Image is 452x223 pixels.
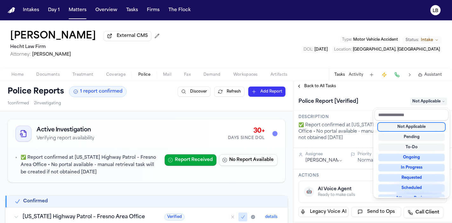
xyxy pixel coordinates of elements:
div: Requested [378,174,445,182]
div: Pending [378,133,445,141]
div: Scheduled [378,184,445,192]
div: Attorney Review [378,194,445,202]
div: To-Do [378,143,445,151]
div: Ongoing [378,154,445,161]
span: Not Applicable [410,98,447,105]
div: In Progress [378,164,445,171]
div: Not Applicable [378,123,445,131]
